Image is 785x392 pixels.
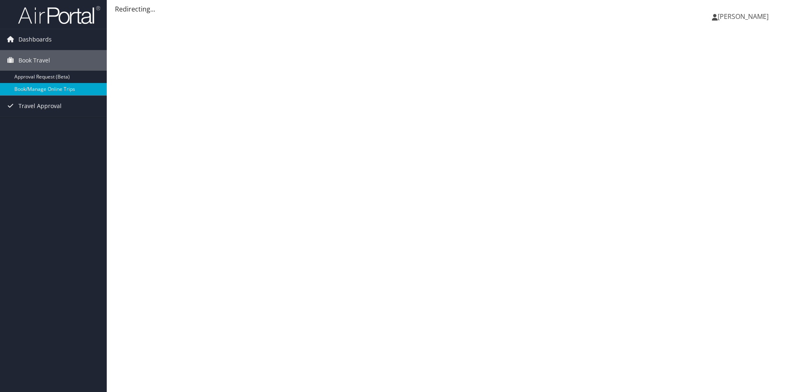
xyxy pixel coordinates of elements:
[18,29,52,50] span: Dashboards
[18,50,50,71] span: Book Travel
[712,4,777,29] a: [PERSON_NAME]
[18,5,100,25] img: airportal-logo.png
[115,4,777,14] div: Redirecting...
[18,96,62,116] span: Travel Approval
[718,12,769,21] span: [PERSON_NAME]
